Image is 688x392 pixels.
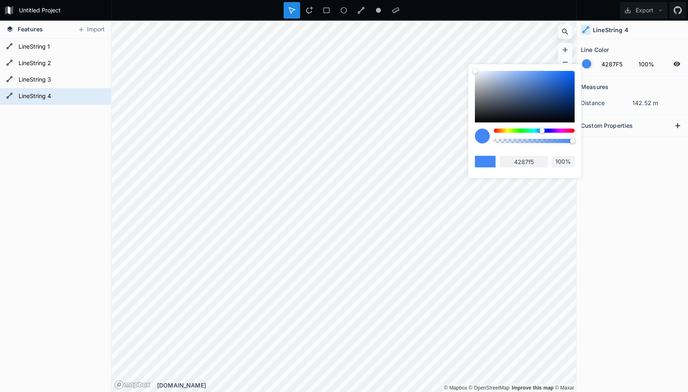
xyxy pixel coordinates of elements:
span: Features [18,25,43,33]
a: Map feedback [512,385,554,391]
h2: Custom Properties [581,119,633,132]
h2: Line Color [581,43,609,56]
dd: 142.52 m [632,99,684,107]
a: Mapbox [444,385,467,391]
a: OpenStreetMap [469,385,510,391]
a: Maxar [555,385,575,391]
div: [DOMAIN_NAME] [157,381,576,390]
h2: Measures [581,80,608,93]
a: Mapbox logo [114,380,150,390]
button: Import [73,23,109,36]
button: Export [620,2,667,19]
dt: distance [581,99,632,107]
h4: LineString 4 [593,26,628,34]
